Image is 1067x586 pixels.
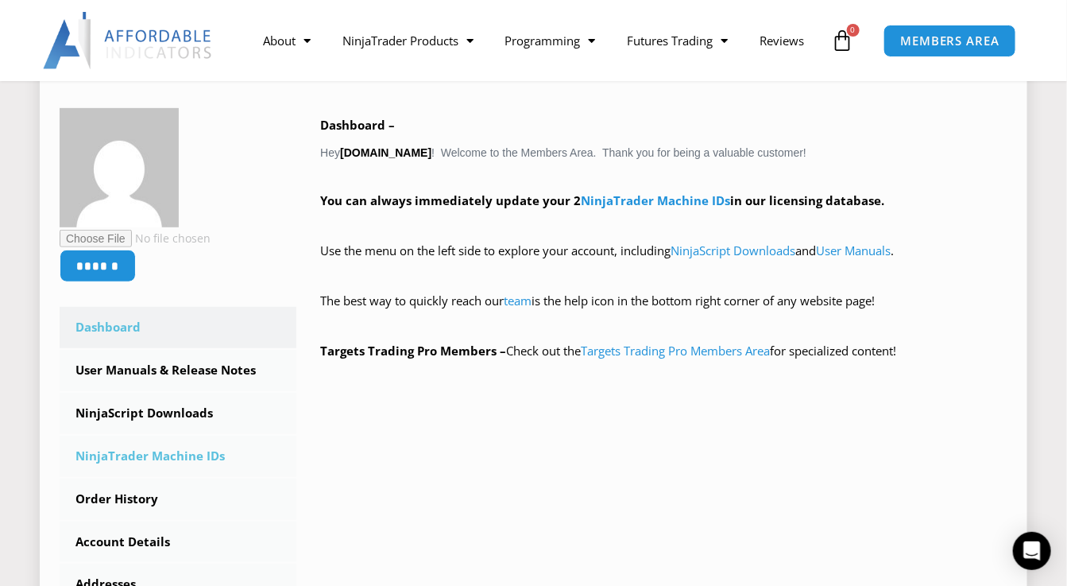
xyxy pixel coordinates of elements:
a: Programming [489,22,612,59]
strong: [DOMAIN_NAME] [340,146,431,159]
a: 0 [808,17,878,64]
div: Hey ! Welcome to the Members Area. Thank you for being a valuable customer! [320,114,1007,363]
img: LogoAI | Affordable Indicators – NinjaTrader [43,12,214,69]
strong: Targets Trading Pro Members – [320,343,506,359]
a: Dashboard [60,307,296,348]
img: f30e0f0eb0e49d304ccafabed54b9093f73386bd14cfb3e52cf2bcfdc81b30d8 [60,108,179,227]
a: Reviews [744,22,821,59]
a: NinjaTrader Products [327,22,489,59]
a: NinjaScript Downloads [60,393,296,434]
a: NinjaTrader Machine IDs [60,436,296,477]
b: Dashboard – [320,117,395,133]
a: User Manuals & Release Notes [60,350,296,391]
div: Open Intercom Messenger [1013,532,1051,570]
span: MEMBERS AREA [900,35,999,47]
a: team [504,293,532,309]
p: The best way to quickly reach our is the help icon in the bottom right corner of any website page! [320,290,1007,335]
a: MEMBERS AREA [883,25,1016,57]
a: NinjaTrader Machine IDs [581,192,730,208]
a: About [247,22,327,59]
p: Check out the for specialized content! [320,340,1007,363]
strong: You can always immediately update your 2 in our licensing database. [320,192,884,208]
a: Account Details [60,522,296,563]
a: NinjaScript Downloads [671,243,795,258]
a: Targets Trading Pro Members Area [581,343,770,359]
a: Order History [60,479,296,520]
a: User Manuals [816,243,891,258]
p: Use the menu on the left side to explore your account, including and . [320,240,1007,285]
nav: Menu [247,22,828,59]
a: Futures Trading [612,22,744,59]
span: 0 [847,24,860,37]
